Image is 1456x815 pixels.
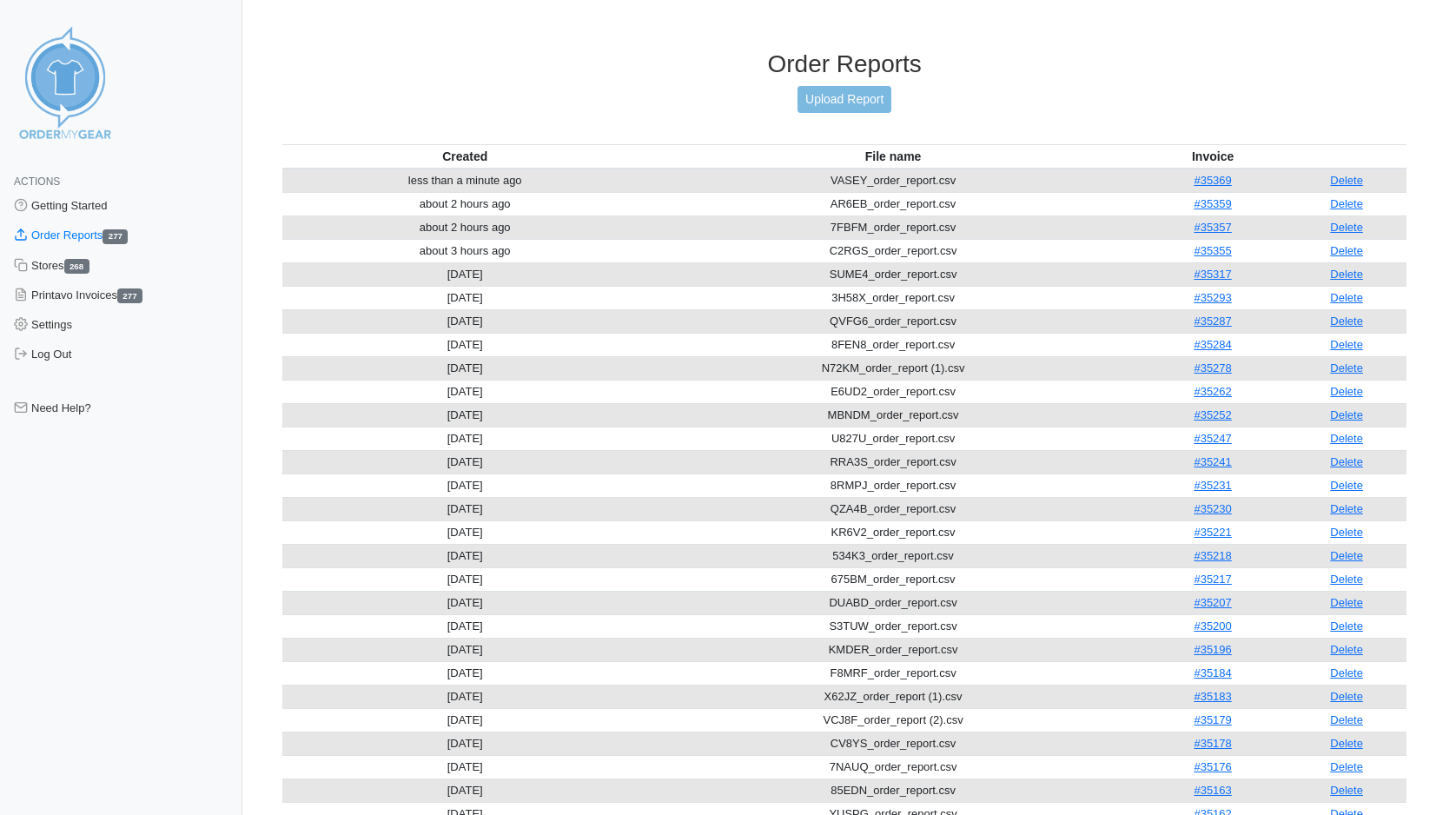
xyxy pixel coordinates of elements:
a: Delete [1330,432,1363,445]
a: #35217 [1194,573,1231,586]
a: Delete [1330,643,1363,656]
td: [DATE] [282,497,647,520]
a: Delete [1330,315,1363,328]
th: File name [647,144,1139,169]
h3: Order Reports [282,50,1406,79]
th: Invoice [1139,144,1287,169]
a: Delete [1330,385,1363,398]
a: #35247 [1194,432,1231,445]
td: [DATE] [282,286,647,309]
td: less than a minute ago [282,169,647,193]
a: Upload Report [797,86,891,113]
td: [DATE] [282,732,647,755]
td: KMDER_order_report.csv [647,638,1139,661]
a: Delete [1330,174,1363,187]
a: #35184 [1194,666,1231,679]
a: Delete [1330,502,1363,515]
td: N72KM_order_report (1).csv [647,356,1139,380]
a: Delete [1330,408,1363,421]
td: QZA4B_order_report.csv [647,497,1139,520]
a: #35176 [1194,760,1231,773]
a: Delete [1330,596,1363,609]
span: 277 [117,288,142,303]
td: F8MRF_order_report.csv [647,661,1139,685]
span: 268 [64,259,89,274]
td: [DATE] [282,356,647,380]
a: #35278 [1194,361,1231,374]
td: [DATE] [282,309,647,333]
a: #35163 [1194,784,1231,797]
a: #35178 [1194,737,1231,750]
a: Delete [1330,338,1363,351]
a: Delete [1330,221,1363,234]
td: RRA3S_order_report.csv [647,450,1139,474]
span: 277 [103,229,128,244]
td: VCJ8F_order_report (2).csv [647,708,1139,732]
td: 8RMPJ_order_report.csv [647,474,1139,497]
td: [DATE] [282,403,647,427]
td: [DATE] [282,661,647,685]
td: 7NAUQ_order_report.csv [647,755,1139,779]
td: [DATE] [282,755,647,779]
td: CV8YS_order_report.csv [647,732,1139,755]
td: S3TUW_order_report.csv [647,614,1139,638]
a: #35207 [1194,596,1231,609]
a: #35359 [1194,197,1231,210]
td: 8FEN8_order_report.csv [647,333,1139,356]
a: #35369 [1194,174,1231,187]
a: #35183 [1194,690,1231,703]
td: [DATE] [282,567,647,591]
a: #35317 [1194,268,1231,281]
td: [DATE] [282,427,647,450]
td: [DATE] [282,685,647,708]
td: [DATE] [282,333,647,356]
a: #35200 [1194,620,1231,633]
a: Delete [1330,244,1363,257]
a: Delete [1330,549,1363,562]
a: Delete [1330,455,1363,468]
td: 3H58X_order_report.csv [647,286,1139,309]
td: 675BM_order_report.csv [647,567,1139,591]
td: [DATE] [282,779,647,802]
th: Created [282,144,647,169]
td: C2RGS_order_report.csv [647,239,1139,262]
td: [DATE] [282,380,647,403]
a: #35293 [1194,291,1231,304]
td: 85EDN_order_report.csv [647,779,1139,802]
td: MBNDM_order_report.csv [647,403,1139,427]
a: #35357 [1194,221,1231,234]
td: DUABD_order_report.csv [647,591,1139,614]
a: #35218 [1194,549,1231,562]
td: [DATE] [282,474,647,497]
td: [DATE] [282,638,647,661]
td: about 2 hours ago [282,192,647,215]
td: [DATE] [282,262,647,286]
a: Delete [1330,690,1363,703]
a: Delete [1330,361,1363,374]
a: #35241 [1194,455,1231,468]
a: Delete [1330,197,1363,210]
td: SUME4_order_report.csv [647,262,1139,286]
td: AR6EB_order_report.csv [647,192,1139,215]
a: #35284 [1194,338,1231,351]
a: #35196 [1194,643,1231,656]
a: Delete [1330,573,1363,586]
span: Actions [14,176,60,188]
td: VASEY_order_report.csv [647,169,1139,193]
a: Delete [1330,526,1363,539]
a: Delete [1330,666,1363,679]
a: Delete [1330,760,1363,773]
a: #35252 [1194,408,1231,421]
a: #35221 [1194,526,1231,539]
td: 7FBFM_order_report.csv [647,215,1139,239]
td: X62JZ_order_report (1).csv [647,685,1139,708]
td: E6UD2_order_report.csv [647,380,1139,403]
td: KR6V2_order_report.csv [647,520,1139,544]
td: about 2 hours ago [282,215,647,239]
td: [DATE] [282,520,647,544]
a: #35355 [1194,244,1231,257]
td: [DATE] [282,591,647,614]
td: 534K3_order_report.csv [647,544,1139,567]
a: #35230 [1194,502,1231,515]
a: #35287 [1194,315,1231,328]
